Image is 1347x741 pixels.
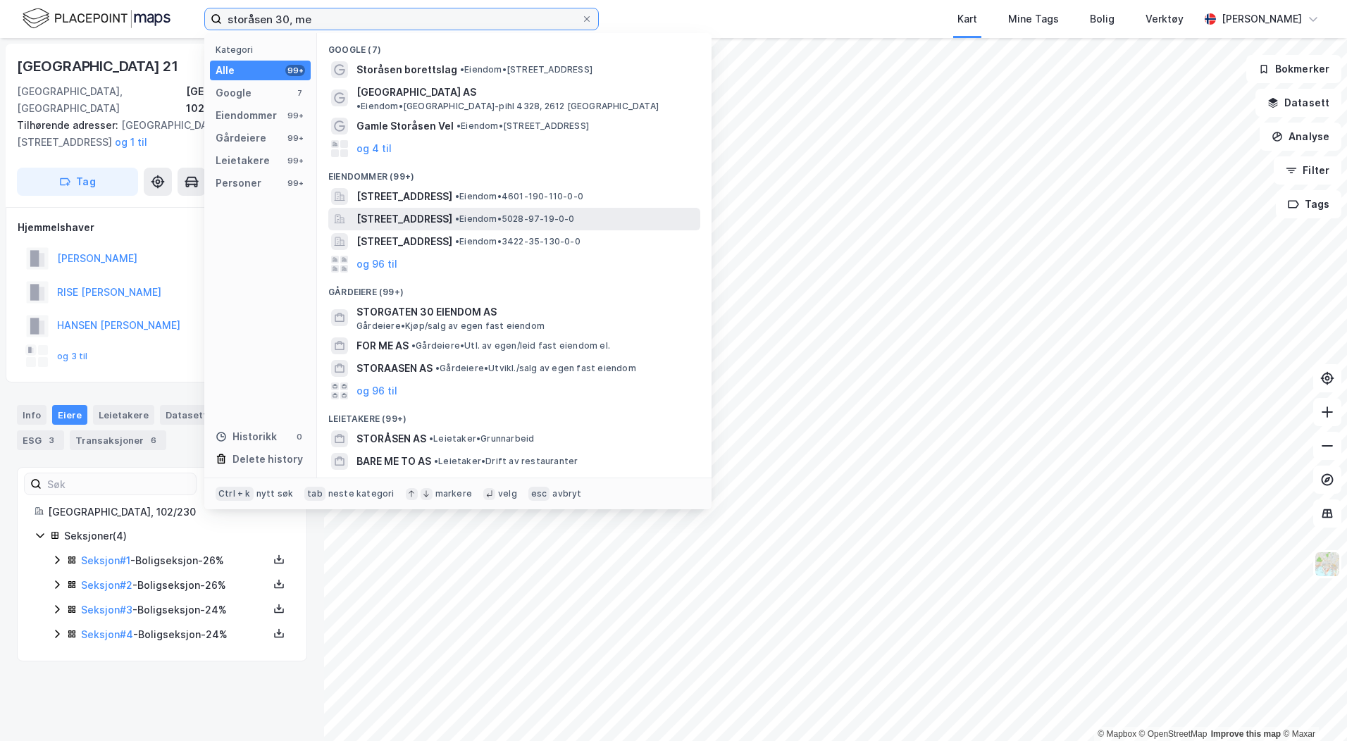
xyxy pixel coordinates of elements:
div: Leietakere [216,152,270,169]
input: Søk på adresse, matrikkel, gårdeiere, leietakere eller personer [222,8,581,30]
div: Personer [216,175,261,192]
div: 3 [44,433,58,447]
span: Eiendom • 3422-35-130-0-0 [455,236,581,247]
iframe: Chat Widget [1277,673,1347,741]
a: Mapbox [1098,729,1136,739]
div: Eiere [52,405,87,425]
span: Eiendom • [STREET_ADDRESS] [457,120,589,132]
div: Eiendommer (99+) [317,160,712,185]
div: Verktøy [1146,11,1184,27]
div: Mine Tags [1008,11,1059,27]
div: Leietakere [93,405,154,425]
div: Leietakere (99+) [317,402,712,428]
span: [STREET_ADDRESS] [356,233,452,250]
span: • [435,363,440,373]
a: OpenStreetMap [1139,729,1208,739]
div: [PERSON_NAME] [1222,11,1302,27]
div: Historikk [216,428,277,445]
div: Delete history [232,451,303,468]
div: 0 [294,431,305,442]
button: Filter [1274,156,1341,185]
div: tab [304,487,325,501]
div: velg [498,488,517,499]
span: Tilhørende adresser: [17,119,121,131]
span: Eiendom • 4601-190-110-0-0 [455,191,583,202]
span: [STREET_ADDRESS] [356,188,452,205]
div: Kart [957,11,977,27]
span: Eiendom • 5028-97-19-0-0 [455,213,575,225]
div: [GEOGRAPHIC_DATA], [GEOGRAPHIC_DATA] [17,83,186,117]
button: og 96 til [356,382,397,399]
div: ESG [17,430,64,450]
div: 6 [147,433,161,447]
span: • [460,64,464,75]
div: Google [216,85,252,101]
button: Datasett [1255,89,1341,117]
div: Kontrollprogram for chat [1277,673,1347,741]
span: • [455,236,459,247]
div: Seksjoner ( 4 ) [64,528,290,544]
span: BARE ME TO AS [356,453,431,470]
div: [GEOGRAPHIC_DATA] 21 [17,55,181,77]
div: - Boligseksjon - 24% [81,626,268,643]
div: nytt søk [256,488,294,499]
div: 99+ [285,155,305,166]
div: [GEOGRAPHIC_DATA], [STREET_ADDRESS] [17,117,296,151]
span: • [457,120,461,131]
span: • [455,213,459,224]
div: Bolig [1090,11,1115,27]
span: Gamle Storåsen Vel [356,118,454,135]
div: avbryt [552,488,581,499]
span: Gårdeiere • Utl. av egen/leid fast eiendom el. [411,340,610,351]
div: Gårdeiere [216,130,266,147]
button: og 4 til [356,140,392,157]
div: [GEOGRAPHIC_DATA], 102/230 [48,504,290,521]
div: - Boligseksjon - 24% [81,602,268,618]
div: 99+ [285,132,305,144]
button: Tags [1276,190,1341,218]
span: • [455,191,459,201]
span: Gårdeiere • Utvikl./salg av egen fast eiendom [435,363,636,374]
div: Eiendommer [216,107,277,124]
a: Seksjon#2 [81,579,132,591]
div: markere [435,488,472,499]
span: GOOD FOR ME AS [356,475,695,492]
div: 99+ [285,178,305,189]
button: Analyse [1260,123,1341,151]
img: logo.f888ab2527a4732fd821a326f86c7f29.svg [23,6,170,31]
button: og 96 til [356,256,397,273]
button: Bokmerker [1246,55,1341,83]
div: Hjemmelshaver [18,219,306,236]
div: Ctrl + k [216,487,254,501]
div: Transaksjoner [70,430,166,450]
div: Alle [216,62,235,79]
span: Leietaker • Drift av restauranter [434,456,578,467]
div: 99+ [285,110,305,121]
span: STORGATEN 30 EIENDOM AS [356,304,695,320]
span: Leietaker • Grunnarbeid [429,433,534,444]
span: • [411,340,416,351]
div: Kategori [216,44,311,55]
input: Søk [42,473,196,494]
div: Google (7) [317,33,712,58]
span: STORAASEN AS [356,360,433,377]
a: Seksjon#1 [81,554,130,566]
span: • [356,101,361,111]
span: Gårdeiere • Kjøp/salg av egen fast eiendom [356,320,545,332]
div: [GEOGRAPHIC_DATA], 102/230 [186,83,307,117]
span: Storåsen borettslag [356,61,457,78]
img: Z [1314,551,1341,578]
div: - Boligseksjon - 26% [81,552,268,569]
span: [STREET_ADDRESS] [356,211,452,228]
div: 99+ [285,65,305,76]
div: neste kategori [328,488,395,499]
span: STORÅSEN AS [356,430,426,447]
a: Seksjon#4 [81,628,133,640]
div: - Boligseksjon - 26% [81,577,268,594]
span: Eiendom • [GEOGRAPHIC_DATA]-pihl 4328, 2612 [GEOGRAPHIC_DATA] [356,101,659,112]
div: Gårdeiere (99+) [317,275,712,301]
div: 7 [294,87,305,99]
span: • [429,433,433,444]
button: Tag [17,168,138,196]
div: Info [17,405,46,425]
